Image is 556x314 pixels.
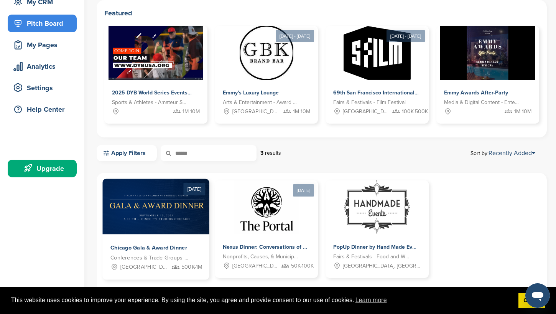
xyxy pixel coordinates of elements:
[223,89,279,96] span: Emmy's Luxury Lounge
[183,183,205,195] div: [DATE]
[104,8,539,18] h2: Featured
[120,263,169,272] span: [GEOGRAPHIC_DATA], [GEOGRAPHIC_DATA]
[97,145,157,161] a: Apply Filters
[8,160,77,177] a: Upgrade
[436,26,540,124] a: Sponsorpitch & Emmy Awards After-Party Media & Digital Content - Entertainment 1M-10M
[489,149,535,157] a: Recently Added
[8,101,77,118] a: Help Center
[344,26,411,80] img: Sponsorpitch &
[291,262,314,270] span: 50K-100K
[343,262,421,270] span: [GEOGRAPHIC_DATA], [GEOGRAPHIC_DATA], [GEOGRAPHIC_DATA], [GEOGRAPHIC_DATA], [GEOGRAPHIC_DATA], [G...
[223,253,299,261] span: Nonprofits, Causes, & Municipalities - Clubs
[326,180,429,278] a: Sponsorpitch & PopUp Dinner by Hand Made Events PopUp Dinner by Hand Made Events Fairs & Festival...
[8,15,77,32] a: Pitch Board
[12,17,77,30] div: Pitch Board
[232,262,280,270] span: [GEOGRAPHIC_DATA], [GEOGRAPHIC_DATA]
[276,30,314,42] div: [DATE] - [DATE]
[265,150,281,156] span: results
[333,253,410,261] span: Fairs & Festivals - Food and Wine
[11,294,512,306] span: This website uses cookies to improve your experience. By using the site, you agree and provide co...
[8,58,77,75] a: Analytics
[112,89,188,96] span: 2025 DYB World Series Events
[344,180,410,234] img: Sponsorpitch & PopUp Dinner by Hand Made Events
[215,14,318,124] a: [DATE] - [DATE] Sponsorpitch & Emmy's Luxury Lounge Arts & Entertainment - Award Show [GEOGRAPHIC...
[12,38,77,52] div: My Pages
[215,168,318,278] a: [DATE] Sponsorpitch & Nexus Dinner: Conversations of the Future at The Portal Nonprofits, Causes,...
[402,107,428,116] span: 100K-500K
[12,59,77,73] div: Analytics
[12,102,77,116] div: Help Center
[387,30,425,42] div: [DATE] - [DATE]
[102,166,209,280] a: [DATE] Sponsorpitch & Chicago Gala & Award Dinner Conferences & Trade Groups - Politics [GEOGRAPH...
[293,107,310,116] span: 1M-10M
[354,294,388,306] a: learn more about cookies
[12,81,77,95] div: Settings
[8,79,77,97] a: Settings
[223,98,299,107] span: Arts & Entertainment - Award Show
[518,293,545,308] a: dismiss cookie message
[444,89,508,96] span: Emmy Awards After-Party
[181,263,202,272] span: 500K-1M
[293,184,314,197] div: [DATE]
[440,26,535,80] img: Sponsorpitch &
[234,180,299,234] img: Sponsorpitch &
[260,150,263,156] strong: 3
[240,26,293,80] img: Sponsorpitch &
[112,98,188,107] span: Sports & Athletes - Amateur Sports Leagues
[110,245,187,251] span: Chicago Gala & Award Dinner
[104,26,207,124] a: Sponsorpitch & 2025 DYB World Series Events Sports & Athletes - Amateur Sports Leagues 1M-10M
[232,107,280,116] span: [GEOGRAPHIC_DATA], [GEOGRAPHIC_DATA]
[333,98,406,107] span: Fairs & Festivals - Film Festival
[343,107,390,116] span: [GEOGRAPHIC_DATA], [GEOGRAPHIC_DATA]
[525,283,550,308] iframe: Button to launch messaging window
[514,107,531,116] span: 1M-10M
[326,14,429,124] a: [DATE] - [DATE] Sponsorpitch & 69th San Francisco International Film Festival Fairs & Festivals -...
[183,107,200,116] span: 1M-10M
[470,150,535,156] span: Sort by:
[102,179,293,235] img: Sponsorpitch &
[223,244,362,250] span: Nexus Dinner: Conversations of the Future at The Portal
[12,162,77,175] div: Upgrade
[333,89,448,96] span: 69th San Francisco International Film Festival
[109,26,203,80] img: Sponsorpitch &
[110,254,189,263] span: Conferences & Trade Groups - Politics
[8,36,77,54] a: My Pages
[444,98,520,107] span: Media & Digital Content - Entertainment
[333,244,423,250] span: PopUp Dinner by Hand Made Events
